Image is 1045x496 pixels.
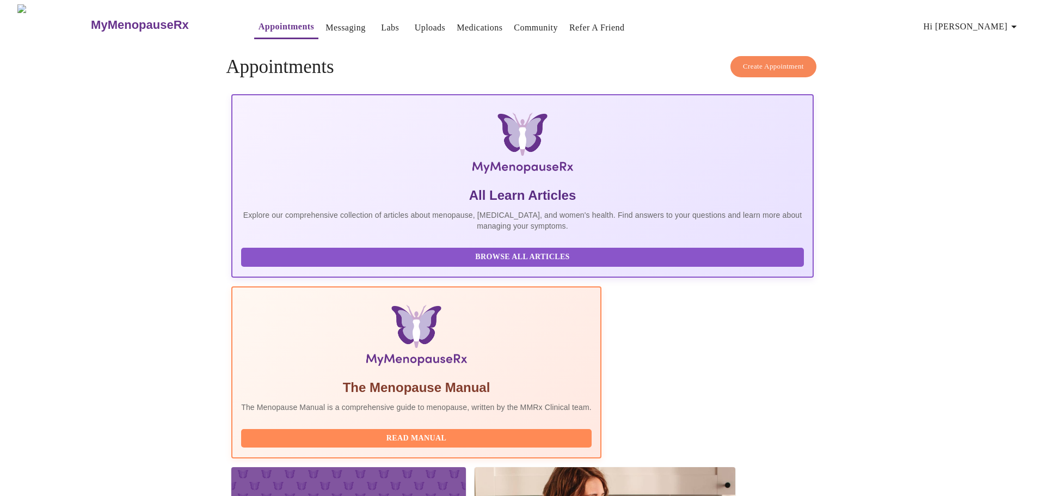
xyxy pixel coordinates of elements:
[241,433,594,442] a: Read Manual
[569,20,625,35] a: Refer a Friend
[415,20,446,35] a: Uploads
[90,6,232,44] a: MyMenopauseRx
[241,402,592,413] p: The Menopause Manual is a comprehensive guide to menopause, written by the MMRx Clinical team.
[410,17,450,39] button: Uploads
[325,20,365,35] a: Messaging
[730,56,816,77] button: Create Appointment
[924,19,1021,34] span: Hi [PERSON_NAME]
[226,56,819,78] h4: Appointments
[91,18,189,32] h3: MyMenopauseRx
[743,60,804,73] span: Create Appointment
[514,20,558,35] a: Community
[17,4,90,45] img: MyMenopauseRx Logo
[252,432,581,445] span: Read Manual
[329,113,716,178] img: MyMenopauseRx Logo
[252,250,793,264] span: Browse All Articles
[457,20,502,35] a: Medications
[241,252,807,261] a: Browse All Articles
[259,19,314,34] a: Appointments
[919,16,1025,38] button: Hi [PERSON_NAME]
[565,17,629,39] button: Refer a Friend
[241,248,804,267] button: Browse All Articles
[241,429,592,448] button: Read Manual
[241,187,804,204] h5: All Learn Articles
[373,17,408,39] button: Labs
[241,379,592,396] h5: The Menopause Manual
[452,17,507,39] button: Medications
[297,305,536,370] img: Menopause Manual
[254,16,318,39] button: Appointments
[509,17,562,39] button: Community
[321,17,370,39] button: Messaging
[381,20,399,35] a: Labs
[241,210,804,231] p: Explore our comprehensive collection of articles about menopause, [MEDICAL_DATA], and women's hea...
